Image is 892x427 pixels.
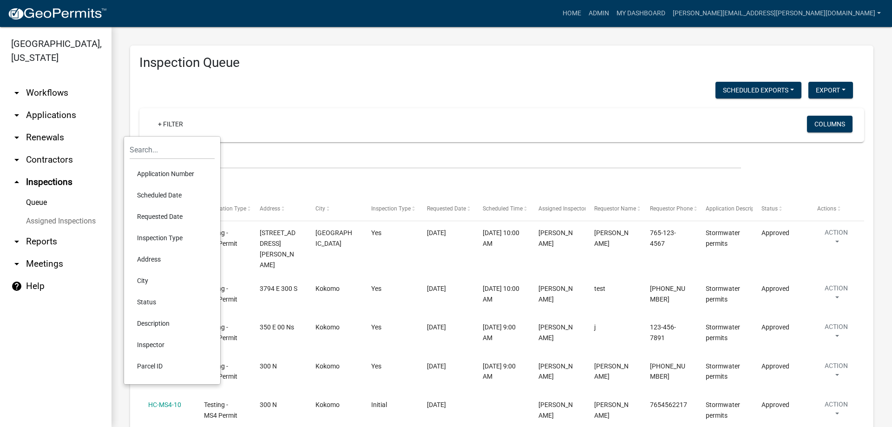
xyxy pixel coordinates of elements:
button: Action [817,322,855,345]
span: Megan Moss [538,362,573,381]
a: Admin [585,5,613,22]
span: Approved [761,323,789,331]
li: Inspector [130,334,215,355]
span: Requestor Name [594,205,636,212]
span: Requestor Phone [650,205,693,212]
a: Home [559,5,585,22]
span: Approved [761,229,789,236]
div: [DATE] 9:00 AM [483,322,521,343]
span: Testing - MS4 Permit [204,229,237,247]
span: Approved [761,285,789,292]
span: Baker [594,229,629,247]
span: 7654562217 [650,401,687,408]
span: Megan Moss [538,285,573,303]
button: Action [817,283,855,307]
span: Stormwater permits [706,401,740,419]
button: Scheduled Exports [715,82,801,99]
span: Stormwater permits [706,323,740,342]
span: Kokomo [315,362,340,370]
datatable-header-cell: Application Description [697,198,753,220]
span: Yes [371,229,381,236]
span: 123-456-7891 [650,323,676,342]
span: 765-480-3675 [650,362,685,381]
i: arrow_drop_down [11,154,22,165]
span: Scheduled Time [483,205,523,212]
li: Application Number [130,163,215,184]
span: Testing - MS4 Permit [204,401,237,419]
span: Stormwater permits [706,285,740,303]
span: Yes [371,323,381,331]
span: Approved [761,362,789,370]
span: Yes [371,362,381,370]
span: Megan Moss [538,229,573,247]
i: arrow_drop_down [11,110,22,121]
span: Approved [761,401,789,408]
span: 300 N [260,362,277,370]
span: Kokomo [315,285,340,292]
div: [DATE] 10:00 AM [483,228,521,249]
li: Parcel ID [130,355,215,377]
span: 01/12/2023 [427,229,446,236]
li: Requested Date [130,206,215,227]
span: Requested Date [427,205,466,212]
datatable-header-cell: City [307,198,362,220]
li: City [130,270,215,291]
span: 3794 E 300 S [260,285,297,292]
li: Inspection Type [130,227,215,249]
input: Search for inspections [139,150,741,169]
datatable-header-cell: Address [251,198,307,220]
span: Kokomo [315,401,340,408]
span: Testing - MS4 Permit [204,362,237,381]
li: Scheduled Date [130,184,215,206]
span: Megan Moss [594,401,629,419]
datatable-header-cell: Scheduled Time [474,198,530,220]
div: [DATE] 10:00 AM [483,283,521,305]
button: Export [808,82,853,99]
li: Address [130,249,215,270]
span: 02/15/2023 [427,323,446,331]
span: test [594,285,605,292]
span: Kokomo [315,323,340,331]
i: arrow_drop_down [11,236,22,247]
a: + Filter [151,116,190,132]
span: City [315,205,325,212]
span: Stormwater permits [706,362,740,381]
i: arrow_drop_down [11,87,22,99]
datatable-header-cell: Inspection Type [362,198,418,220]
span: 03/01/2023 [427,362,446,370]
datatable-header-cell: Requested Date [418,198,474,220]
a: [PERSON_NAME][EMAIL_ADDRESS][PERSON_NAME][DOMAIN_NAME] [669,5,885,22]
h3: Inspection Queue [139,55,864,71]
span: Initial [371,401,387,408]
li: Status [130,291,215,313]
span: 350 E 00 Ns [260,323,294,331]
span: Stormwater permits [706,229,740,247]
button: Action [817,361,855,384]
i: help [11,281,22,292]
span: Application Type [204,205,246,212]
span: Megan Moss [538,401,573,419]
datatable-header-cell: Assigned Inspector [530,198,585,220]
datatable-header-cell: Requestor Name [585,198,641,220]
li: Description [130,313,215,334]
span: Megan Moss [538,323,573,342]
span: 01/13/2023 [427,285,446,292]
datatable-header-cell: Application Type [195,198,251,220]
button: Action [817,228,855,251]
button: Columns [807,116,853,132]
span: Testing - MS4 Permit [204,285,237,303]
i: arrow_drop_down [11,258,22,269]
span: Actions [817,205,836,212]
span: j [594,323,596,331]
button: Action [817,400,855,423]
a: My Dashboard [613,5,669,22]
span: Megan Moss [594,362,629,381]
span: 300 N [260,401,277,408]
datatable-header-cell: Requestor Phone [641,198,697,220]
span: 02/14/2023 [427,401,446,408]
span: Russiaville [315,229,352,247]
div: [DATE] 9:00 AM [483,361,521,382]
input: Search... [130,140,215,159]
span: Application Description [706,205,764,212]
span: 765-480-3675 [650,285,685,303]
